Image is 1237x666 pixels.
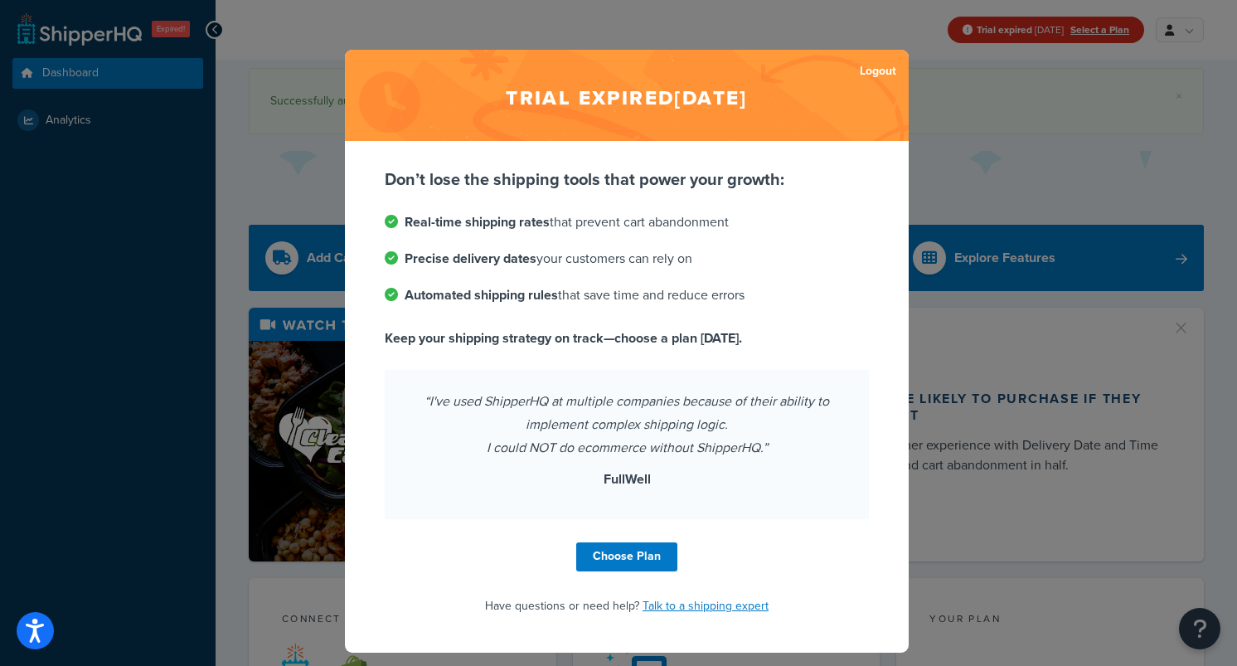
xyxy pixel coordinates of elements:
[576,542,677,571] a: Choose Plan
[405,285,558,304] strong: Automated shipping rules
[385,595,869,618] p: Have questions or need help?
[385,211,869,234] li: that prevent cart abandonment
[405,468,849,491] p: FullWell
[405,249,536,268] strong: Precise delivery dates
[385,247,869,270] li: your customers can rely on
[405,212,550,231] strong: Real-time shipping rates
[385,327,869,350] p: Keep your shipping strategy on track—choose a plan [DATE].
[643,597,769,615] a: Talk to a shipping expert
[385,168,869,191] p: Don’t lose the shipping tools that power your growth:
[345,50,909,141] h2: Trial expired [DATE]
[385,284,869,307] li: that save time and reduce errors
[860,60,896,83] a: Logout
[405,390,849,459] p: “I've used ShipperHQ at multiple companies because of their ability to implement complex shipping...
